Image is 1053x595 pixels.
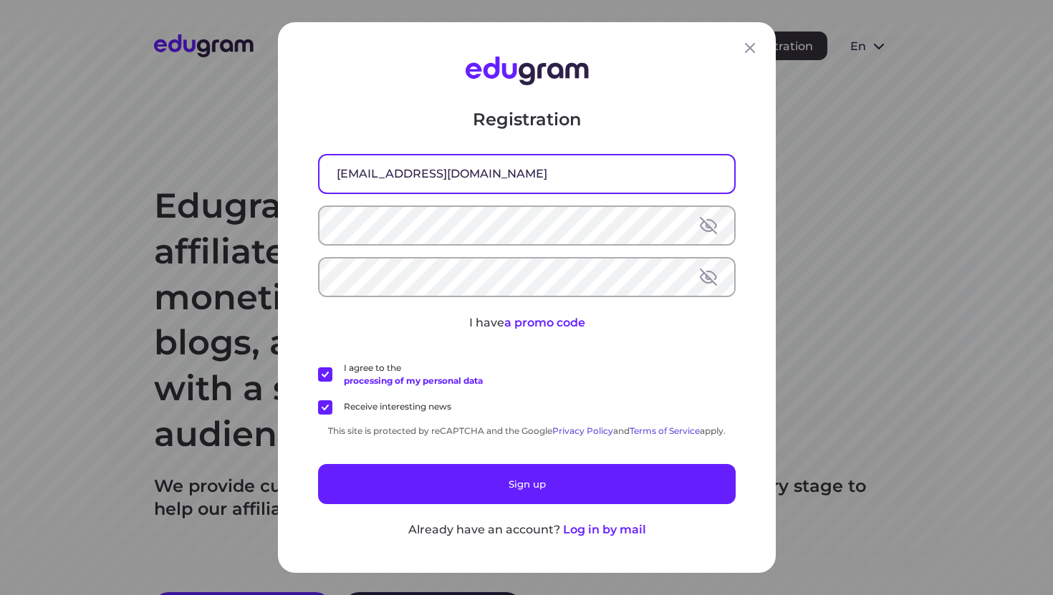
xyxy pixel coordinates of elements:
input: Email [319,155,734,193]
img: Edugram Logo [465,57,588,85]
a: Terms of Service [630,425,700,436]
span: a promo code [504,316,585,329]
p: Already have an account? [408,521,559,538]
a: processing of my personal data [344,375,483,386]
a: Privacy Policy [552,425,613,436]
label: I agree to the [318,362,483,387]
p: I have [318,314,736,332]
label: Receive interesting news [318,400,451,415]
button: Sign up [318,464,736,504]
div: This site is protected by reCAPTCHA and the Google and apply. [318,425,736,436]
button: Log in by mail [562,521,645,538]
p: Registration [318,108,736,131]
